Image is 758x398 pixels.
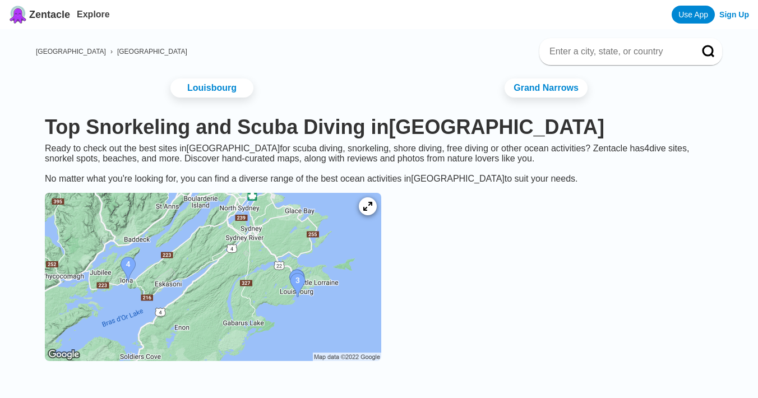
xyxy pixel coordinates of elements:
[117,48,187,55] a: [GEOGRAPHIC_DATA]
[45,115,713,139] h1: Top Snorkeling and Scuba Diving in [GEOGRAPHIC_DATA]
[719,10,749,19] a: Sign Up
[36,48,106,55] a: [GEOGRAPHIC_DATA]
[9,6,70,24] a: Zentacle logoZentacle
[110,48,113,55] span: ›
[29,9,70,21] span: Zentacle
[36,184,390,372] a: Cape Breton Regional Municipality dive site map
[36,144,722,184] div: Ready to check out the best sites in [GEOGRAPHIC_DATA] for scuba diving, snorkeling, shore diving...
[9,6,27,24] img: Zentacle logo
[45,193,381,361] img: Cape Breton Regional Municipality dive site map
[672,6,715,24] a: Use App
[505,78,588,98] a: Grand Narrows
[77,10,110,19] a: Explore
[548,46,686,57] input: Enter a city, state, or country
[170,78,253,98] a: Louisbourg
